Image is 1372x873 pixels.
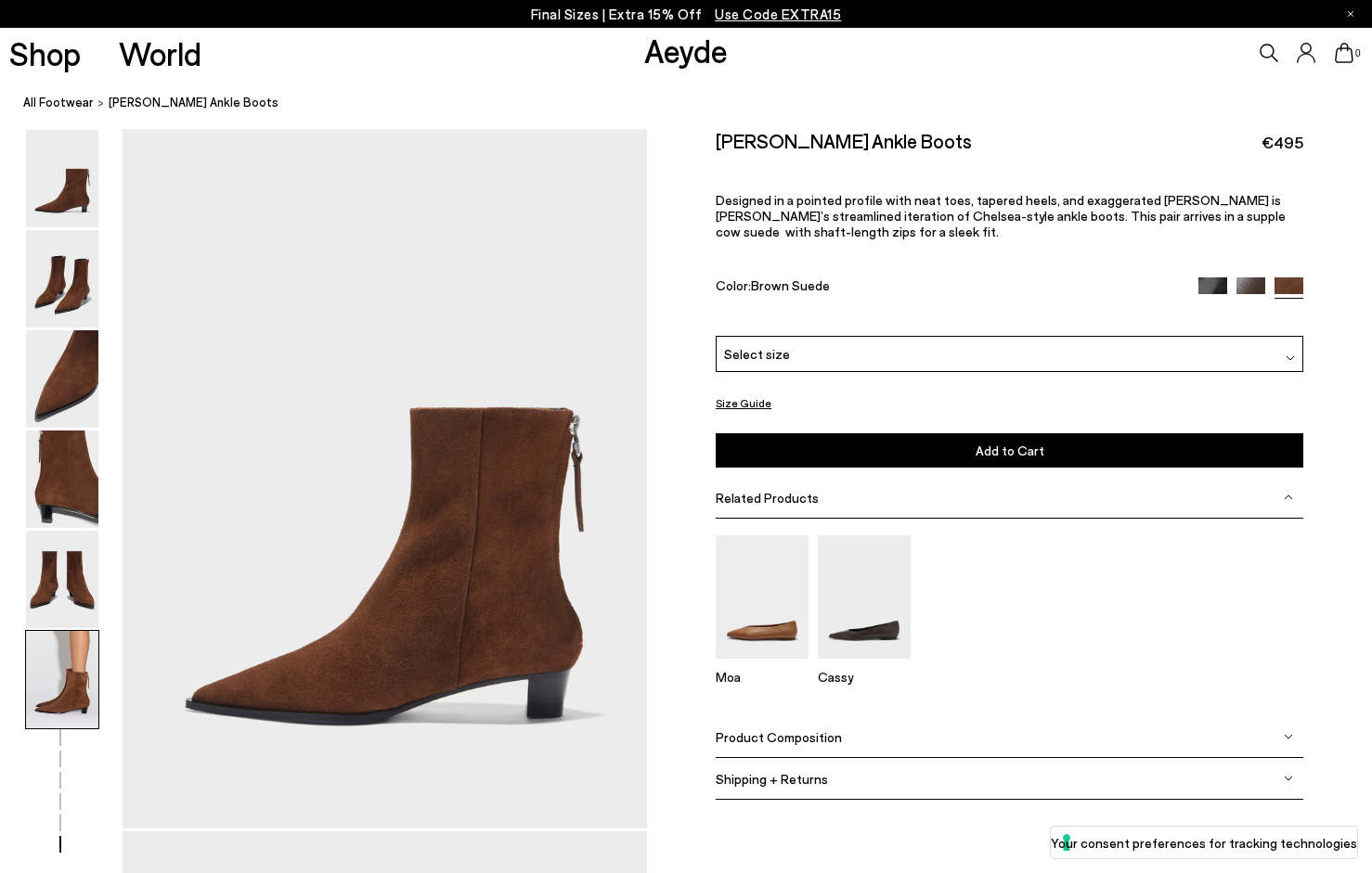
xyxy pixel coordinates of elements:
nav: breadcrumb [23,78,1372,129]
button: Your consent preferences for tracking technologies [1051,827,1357,858]
img: Harriet Suede Ankle Boots - Image 3 [26,330,98,428]
img: Cassy Pointed-Toe Flats [818,535,911,659]
a: Aeyde [644,31,728,70]
img: Harriet Suede Ankle Boots - Image 4 [26,430,98,528]
img: svg%3E [1286,353,1295,363]
span: Add to Cart [976,443,1044,458]
div: Color: [716,277,1179,299]
span: Select size [724,344,790,364]
a: Shop [9,37,81,70]
h2: [PERSON_NAME] Ankle Boots [716,129,972,152]
label: Your consent preferences for tracking technologies [1051,833,1357,853]
p: Final Sizes | Extra 15% Off [531,3,842,26]
p: Moa [716,669,809,685]
p: Cassy [818,669,911,685]
span: Related Products [716,490,819,506]
span: Navigate to /collections/ss25-final-sizes [715,6,841,22]
img: svg%3E [1284,732,1293,741]
a: All Footwear [23,93,94,112]
img: svg%3E [1284,493,1293,502]
p: Designed in a pointed profile with neat toes, tapered heels, and exaggerated [PERSON_NAME] is [PE... [716,192,1303,239]
span: Product Composition [716,729,842,745]
img: Harriet Suede Ankle Boots - Image 1 [26,130,98,227]
img: Harriet Suede Ankle Boots - Image 2 [26,230,98,327]
img: svg%3E [1284,774,1293,783]
button: Add to Cart [716,433,1303,468]
a: 0 [1335,43,1353,63]
span: Brown Suede [751,277,830,293]
button: Size Guide [716,392,771,415]
span: 0 [1353,48,1363,58]
span: €495 [1262,131,1303,154]
span: [PERSON_NAME] Ankle Boots [109,93,278,112]
img: Harriet Suede Ankle Boots - Image 5 [26,531,98,628]
a: Cassy Pointed-Toe Flats Cassy [818,646,911,685]
a: Moa Pointed-Toe Flats Moa [716,646,809,685]
img: Harriet Suede Ankle Boots - Image 6 [26,631,98,728]
a: World [119,37,201,70]
img: Moa Pointed-Toe Flats [716,535,809,659]
span: Shipping + Returns [716,771,828,787]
